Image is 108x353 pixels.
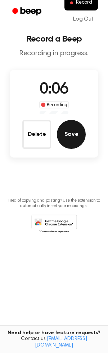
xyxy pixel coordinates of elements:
h1: Record a Beep [6,35,102,43]
div: Recording [39,101,69,108]
p: Tired of copying and pasting? Use the extension to automatically insert your recordings. [6,198,102,209]
p: Recording in progress. [6,49,102,58]
span: Contact us [4,336,104,349]
a: [EMAIL_ADDRESS][DOMAIN_NAME] [35,336,87,348]
button: Delete Audio Record [22,120,51,149]
button: Save Audio Record [57,120,86,149]
a: Beep [7,5,48,19]
span: 0:06 [40,82,68,97]
a: Log Out [66,10,101,28]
